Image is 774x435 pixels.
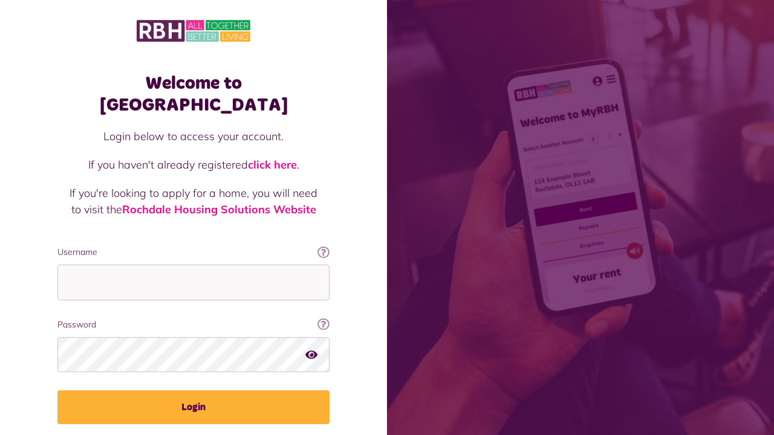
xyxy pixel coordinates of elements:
[57,318,330,331] label: Password
[57,72,330,116] h1: Welcome to [GEOGRAPHIC_DATA]
[70,128,317,144] p: Login below to access your account.
[70,156,317,173] p: If you haven't already registered .
[248,158,297,172] a: click here
[137,18,250,43] img: MyRBH
[122,202,316,216] a: Rochdale Housing Solutions Website
[70,185,317,217] p: If you're looking to apply for a home, you will need to visit the
[57,390,330,424] button: Login
[57,246,330,259] label: Username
